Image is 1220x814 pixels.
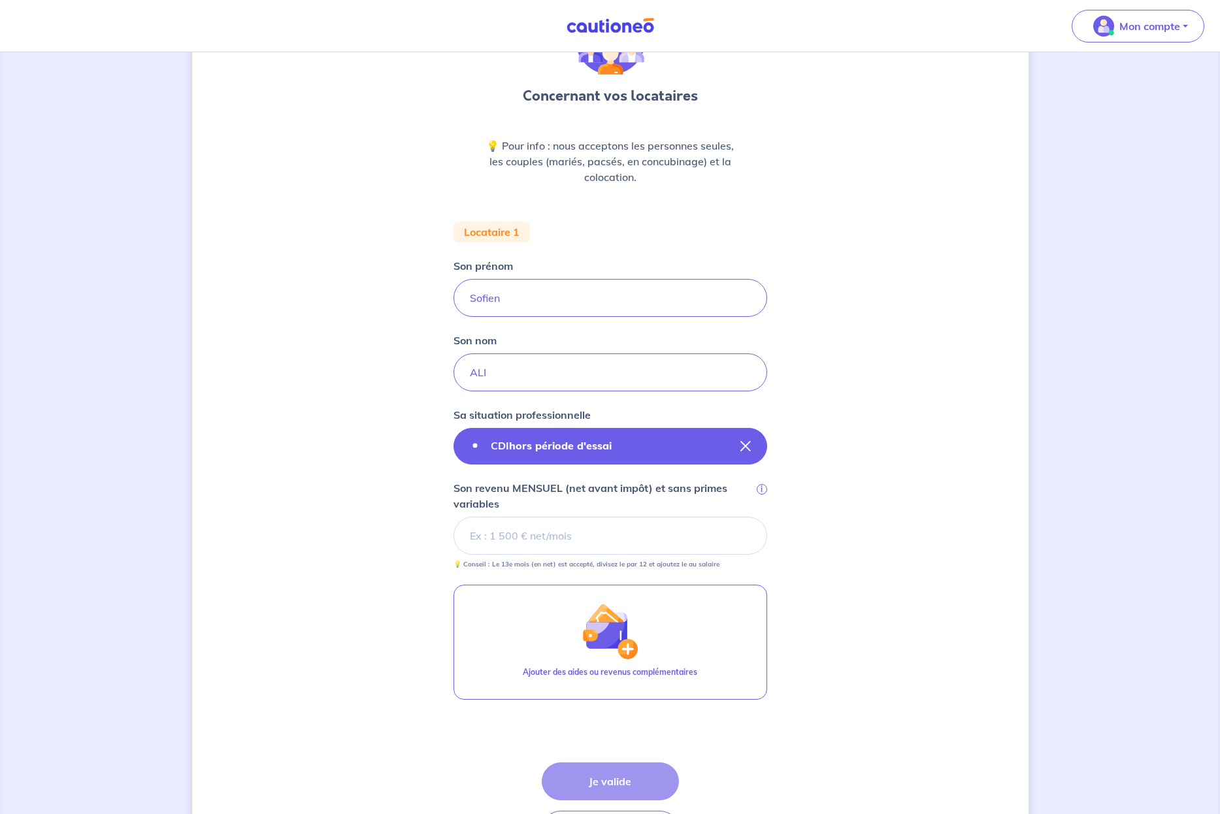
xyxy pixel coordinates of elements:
[453,407,591,423] p: Sa situation professionnelle
[453,258,513,274] p: Son prénom
[453,428,767,464] button: CDIhors période d'essai
[1072,10,1204,42] button: illu_account_valid_menu.svgMon compte
[453,480,754,512] p: Son revenu MENSUEL (net avant impôt) et sans primes variables
[491,438,612,453] p: CDI
[485,138,736,185] p: 💡 Pour info : nous acceptons les personnes seules, les couples (mariés, pacsés, en concubinage) e...
[453,221,530,242] div: Locataire 1
[453,279,767,317] input: John
[1093,16,1114,37] img: illu_account_valid_menu.svg
[523,86,698,106] h3: Concernant vos locataires
[509,439,612,452] strong: hors période d'essai
[453,333,497,348] p: Son nom
[453,517,767,555] input: Ex : 1 500 € net/mois
[453,560,719,569] p: 💡 Conseil : Le 13e mois (en net) est accepté, divisez le par 12 et ajoutez le au salaire
[453,353,767,391] input: Doe
[561,18,659,34] img: Cautioneo
[453,585,767,700] button: illu_wallet.svgAjouter des aides ou revenus complémentaires
[523,666,697,678] p: Ajouter des aides ou revenus complémentaires
[757,484,767,495] span: i
[1119,18,1180,34] p: Mon compte
[582,603,638,659] img: illu_wallet.svg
